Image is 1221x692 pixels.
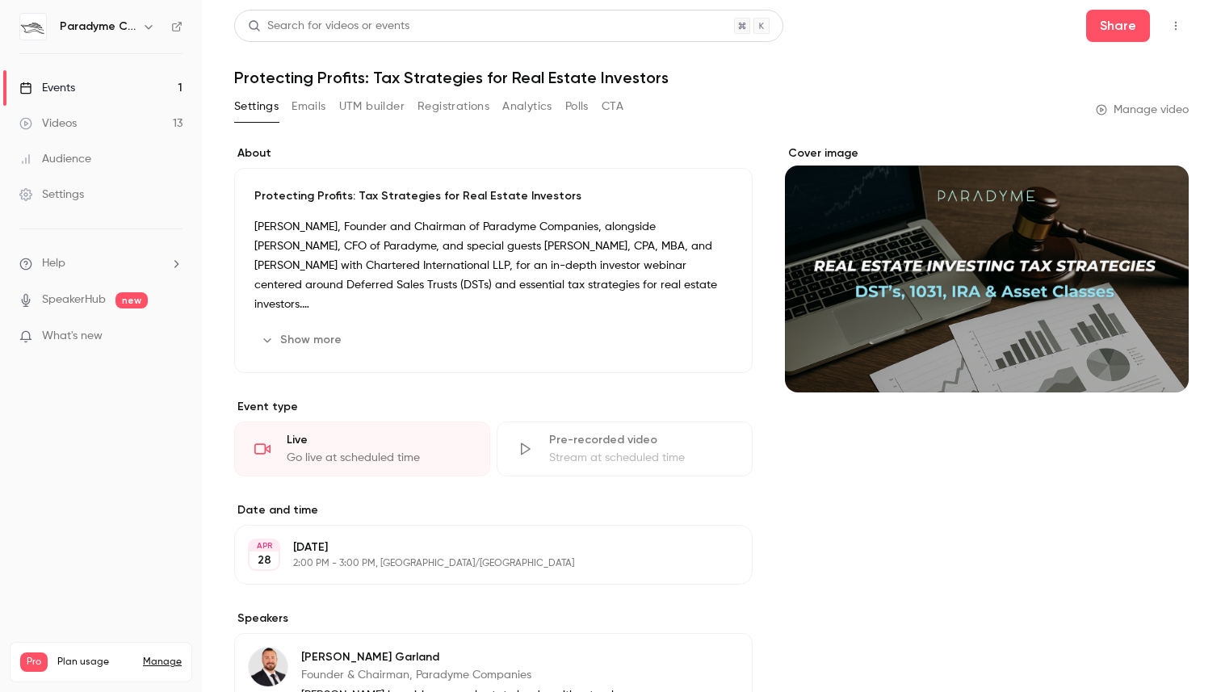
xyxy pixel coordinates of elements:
[287,450,470,466] div: Go live at scheduled time
[417,94,489,120] button: Registrations
[234,399,753,415] p: Event type
[19,115,77,132] div: Videos
[301,649,648,665] p: [PERSON_NAME] Garland
[20,652,48,672] span: Pro
[19,255,183,272] li: help-dropdown-opener
[254,327,351,353] button: Show more
[254,217,732,314] p: [PERSON_NAME], Founder and Chairman of Paradyme Companies, alongside [PERSON_NAME], CFO of Parady...
[785,145,1189,161] label: Cover image
[42,291,106,308] a: SpeakerHub
[234,421,490,476] div: LiveGo live at scheduled time
[292,94,325,120] button: Emails
[602,94,623,120] button: CTA
[42,328,103,345] span: What's new
[339,94,405,120] button: UTM builder
[1096,102,1189,118] a: Manage video
[42,255,65,272] span: Help
[60,19,136,35] h6: Paradyme Companies
[234,94,279,120] button: Settings
[19,80,75,96] div: Events
[293,557,667,570] p: 2:00 PM - 3:00 PM, [GEOGRAPHIC_DATA]/[GEOGRAPHIC_DATA]
[250,540,279,552] div: APR
[234,145,753,161] label: About
[293,539,667,556] p: [DATE]
[234,610,753,627] label: Speakers
[234,502,753,518] label: Date and time
[549,450,732,466] div: Stream at scheduled time
[287,432,470,448] div: Live
[497,421,753,476] div: Pre-recorded videoStream at scheduled time
[301,667,648,683] p: Founder & Chairman, Paradyme Companies
[1086,10,1150,42] button: Share
[57,656,133,669] span: Plan usage
[143,656,182,669] a: Manage
[254,188,732,204] p: Protecting Profits: Tax Strategies for Real Estate Investors
[249,648,287,686] img: Ryan Garland
[19,187,84,203] div: Settings
[565,94,589,120] button: Polls
[19,151,91,167] div: Audience
[234,68,1189,87] h1: Protecting Profits: Tax Strategies for Real Estate Investors
[20,14,46,40] img: Paradyme Companies
[258,552,271,568] p: 28
[502,94,552,120] button: Analytics
[163,329,183,344] iframe: Noticeable Trigger
[115,292,148,308] span: new
[248,18,409,35] div: Search for videos or events
[549,432,732,448] div: Pre-recorded video
[785,145,1189,392] section: Cover image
